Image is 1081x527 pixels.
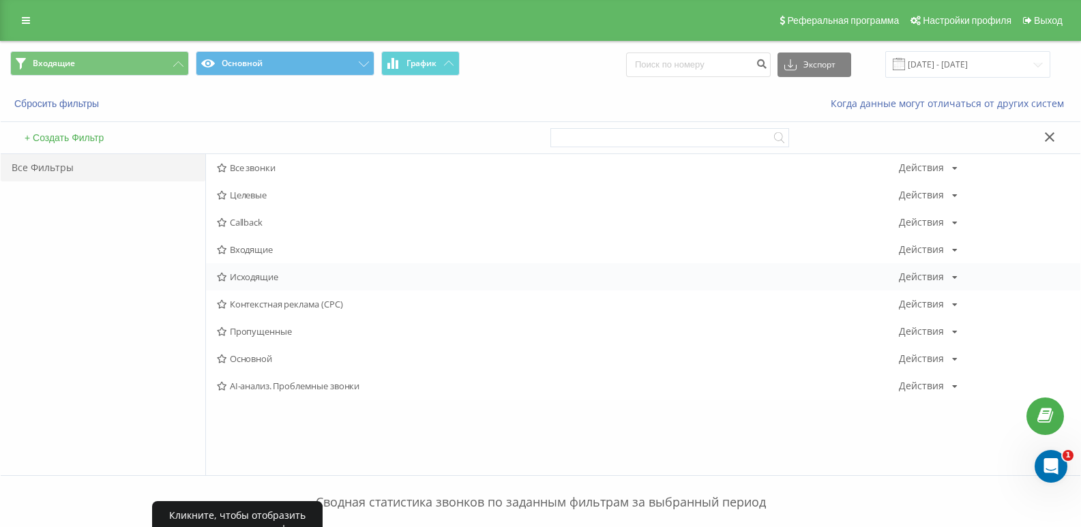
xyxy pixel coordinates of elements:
[217,245,899,254] span: Входящие
[217,327,899,336] span: Пропущенные
[217,299,899,309] span: Контекстная реклама (CPC)
[217,272,899,282] span: Исходящие
[778,52,851,77] button: Экспорт
[217,163,899,172] span: Все звонки
[10,466,1071,511] p: Сводная статистика звонков по заданным фильтрам за выбранный период
[899,190,944,200] div: Действия
[831,97,1071,110] a: Когда данные могут отличаться от других систем
[1040,131,1060,145] button: Закрыть
[899,272,944,282] div: Действия
[33,58,75,69] span: Входящие
[899,354,944,363] div: Действия
[1034,15,1063,26] span: Выход
[899,163,944,172] div: Действия
[217,217,899,227] span: Callback
[217,190,899,200] span: Целевые
[1,154,205,181] div: Все Фильтры
[10,51,189,76] button: Входящие
[899,245,944,254] div: Действия
[899,217,944,227] div: Действия
[1035,450,1067,483] iframe: Intercom live chat
[217,354,899,363] span: Основной
[899,327,944,336] div: Действия
[217,381,899,391] span: AI-анализ. Проблемные звонки
[406,59,436,68] span: График
[196,51,374,76] button: Основной
[899,381,944,391] div: Действия
[923,15,1011,26] span: Настройки профиля
[787,15,899,26] span: Реферальная программа
[381,51,460,76] button: График
[626,52,771,77] input: Поиск по номеру
[20,132,108,144] button: + Создать Фильтр
[10,97,106,110] button: Сбросить фильтры
[1063,450,1073,461] span: 1
[899,299,944,309] div: Действия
